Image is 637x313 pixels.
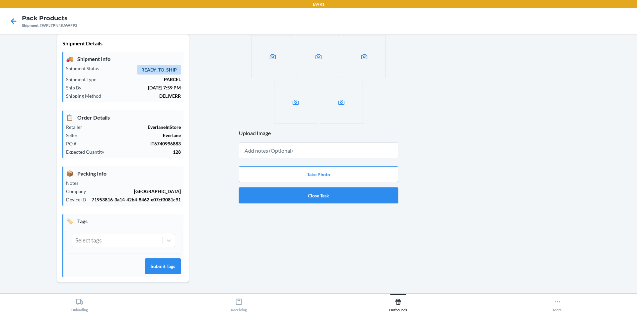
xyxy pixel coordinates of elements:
[83,132,181,139] p: Everlane
[66,54,181,63] p: Shipment Info
[66,76,102,83] p: Shipment Type
[22,23,77,28] div: Shipment #WFL7PN4KAWF93
[389,295,407,312] div: Outbounds
[66,148,109,155] p: Expected Quantity
[66,140,82,147] p: PO #
[109,148,181,155] p: 128
[66,180,84,186] p: Notes
[66,169,181,178] p: Packing Info
[318,294,478,312] button: Outbounds
[91,188,181,195] p: [GEOGRAPHIC_DATA]
[82,140,181,147] p: IT6740996883
[239,187,398,203] button: Close Task
[239,142,398,158] input: Add notes (Optional)
[92,196,181,203] p: 71953816-3a14-42b4-8462-e07cf3081c91
[102,76,181,83] p: PARCEL
[66,169,73,178] span: 📦
[553,295,562,312] div: More
[66,196,92,203] p: Device ID
[478,294,637,312] button: More
[231,295,247,312] div: Receiving
[22,14,77,23] h4: Pack Products
[66,113,181,122] p: Order Details
[66,217,73,226] span: 🏷️
[137,65,181,75] span: READY_TO_SHIP
[66,217,181,226] p: Tags
[66,54,73,63] span: 🚚
[145,258,181,274] button: Submit Tags
[66,113,73,122] span: 📋
[71,295,88,312] div: Unloading
[313,1,324,7] p: EWR1
[88,124,181,130] p: EverlaneInStore
[239,129,398,137] header: Upload Image
[239,166,398,182] button: Take Photo
[106,92,181,99] p: DELIVERR
[75,236,102,245] div: Select tags
[66,84,87,91] p: Ship By
[66,188,91,195] p: Company
[66,65,105,72] p: Shipment Status
[66,132,83,139] p: Seller
[66,92,106,99] p: Shipping Method
[66,124,88,130] p: Retailer
[62,39,183,49] p: Shipment Details
[159,294,318,312] button: Receiving
[87,84,181,91] p: [DATE] 7:59 PM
